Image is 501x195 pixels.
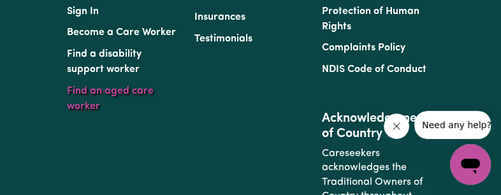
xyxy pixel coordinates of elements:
a: Insurances [194,12,245,22]
a: Sign In [67,6,99,17]
a: Testimonials [194,34,252,44]
a: NDIS Code of Conduct [322,64,426,75]
a: Find a disability support worker [67,49,142,75]
h2: Acknowledgement of Country [322,111,434,141]
span: Need any help? [8,9,77,19]
a: Find an aged care worker [67,86,154,112]
a: Become a Care Worker [67,27,176,38]
a: Complaints Policy [322,43,405,53]
iframe: Close message [384,113,409,139]
iframe: Button to launch messaging window [450,144,491,185]
iframe: Message from company [414,111,491,139]
a: Protection of Human Rights [322,6,419,32]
